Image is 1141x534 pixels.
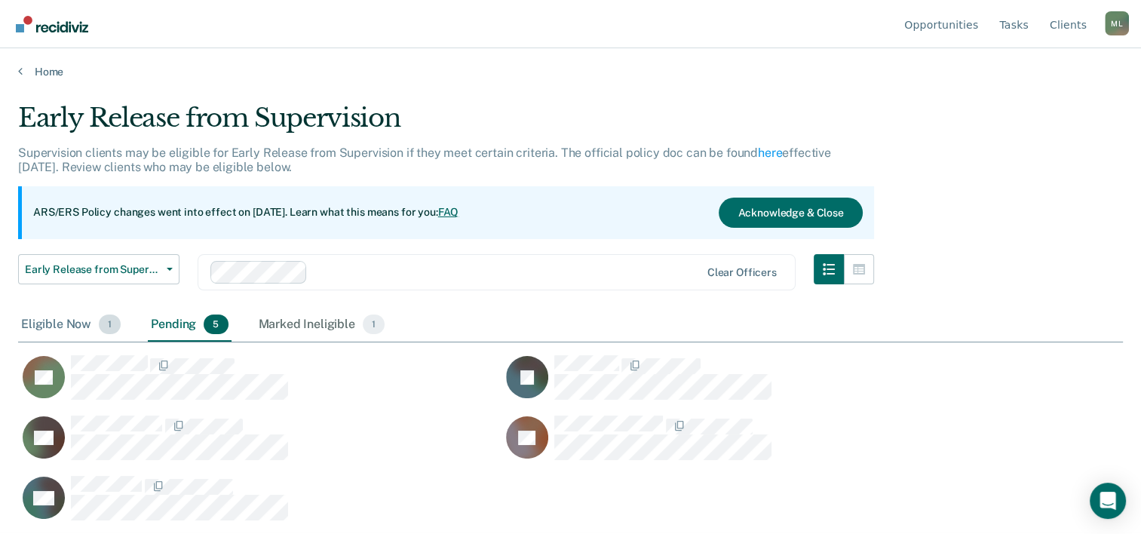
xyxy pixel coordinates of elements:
[18,146,831,174] p: Supervision clients may be eligible for Early Release from Supervision if they meet certain crite...
[1105,11,1129,35] button: Profile dropdown button
[719,198,862,228] button: Acknowledge & Close
[501,415,985,475] div: CaseloadOpportunityCell-04078235
[363,315,385,334] span: 1
[707,266,777,279] div: Clear officers
[501,354,985,415] div: CaseloadOpportunityCell-04161185
[18,65,1123,78] a: Home
[18,308,124,342] div: Eligible Now1
[33,205,459,220] p: ARS/ERS Policy changes went into effect on [DATE]. Learn what this means for you:
[1105,11,1129,35] div: M L
[1090,483,1126,519] div: Open Intercom Messenger
[99,315,121,334] span: 1
[18,254,179,284] button: Early Release from Supervision
[16,16,88,32] img: Recidiviz
[18,354,501,415] div: CaseloadOpportunityCell-04234441
[148,308,231,342] div: Pending5
[438,206,459,218] a: FAQ
[18,415,501,475] div: CaseloadOpportunityCell-10123182
[204,315,228,334] span: 5
[256,308,388,342] div: Marked Ineligible1
[758,146,782,160] a: here
[25,263,161,276] span: Early Release from Supervision
[18,103,874,146] div: Early Release from Supervision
